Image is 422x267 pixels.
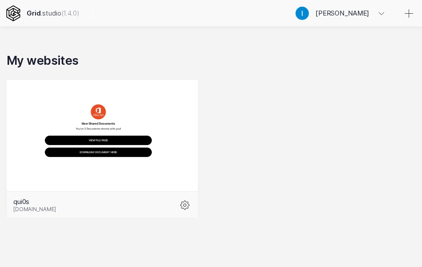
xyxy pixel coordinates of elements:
[27,9,40,17] strong: Grid
[13,206,171,212] div: [DOMAIN_NAME]
[296,7,309,20] img: Profile picture
[7,53,415,68] h2: My websites
[61,9,79,17] span: Click to see changelog
[13,197,171,206] div: qui0s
